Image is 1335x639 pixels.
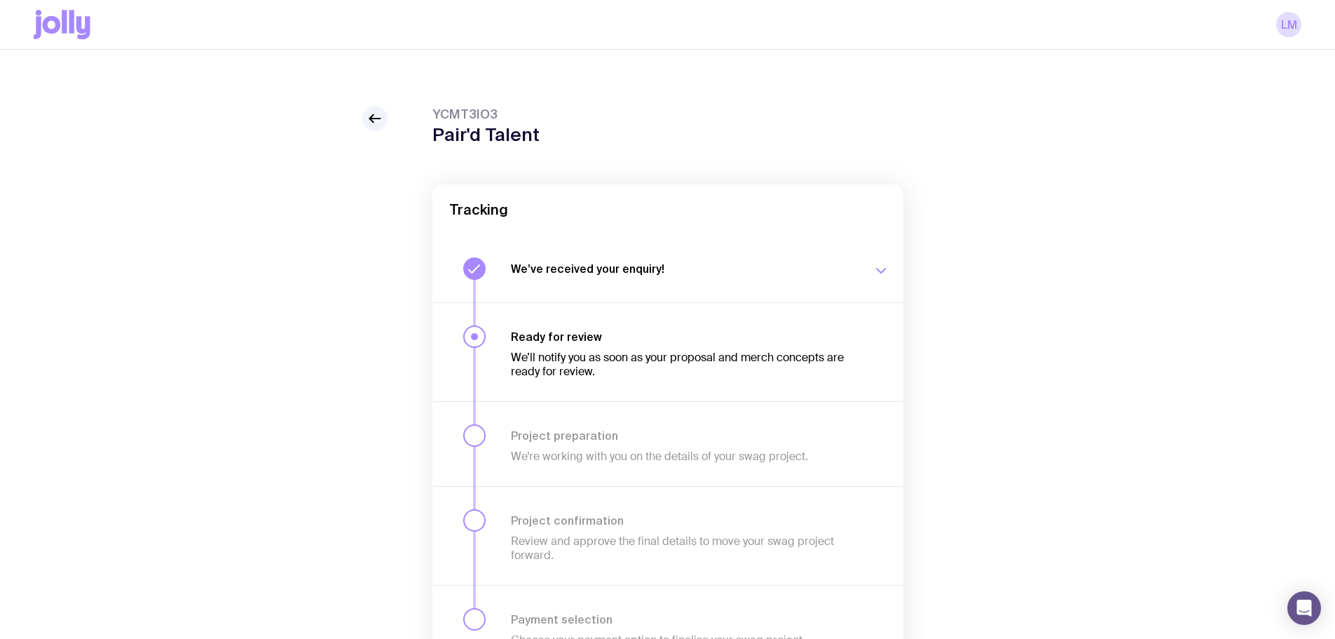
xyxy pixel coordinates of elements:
[511,429,856,443] h3: Project preparation
[511,330,856,344] h3: Ready for review
[511,612,856,626] h3: Payment selection
[432,124,540,145] h1: Pair'd Talent
[1287,591,1321,625] div: Open Intercom Messenger
[432,106,540,123] span: YCMT3IO3
[1276,12,1301,37] a: LM
[511,513,856,527] h3: Project confirmation
[511,450,856,464] p: We’re working with you on the details of your swag project.
[449,201,886,218] h2: Tracking
[511,262,856,276] h3: We’ve received your enquiry!
[511,534,856,563] p: Review and approve the final details to move your swag project forward.
[432,235,903,302] button: We’ve received your enquiry!
[511,351,856,379] p: We’ll notify you as soon as your proposal and merch concepts are ready for review.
